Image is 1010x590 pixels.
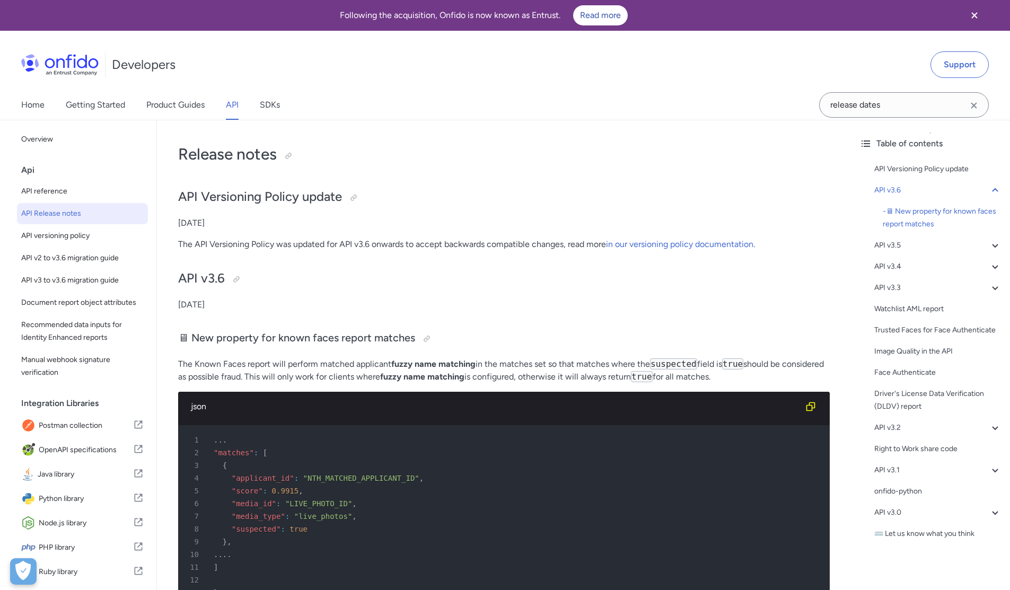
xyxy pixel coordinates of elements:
div: Cookie Preferences [10,558,37,585]
img: IconPostman collection [21,418,39,433]
p: The API Versioning Policy was updated for API v3.6 onwards to accept backwards compatible changes... [178,238,830,251]
img: IconNode.js library [21,516,39,531]
a: Document report object attributes [17,292,148,313]
span: "media_id" [232,499,276,508]
span: , [298,487,303,495]
a: Recommended data inputs for Identity Enhanced reports [17,314,148,348]
a: IconOpenAPI specificationsOpenAPI specifications [17,438,148,462]
span: API v3 to v3.6 migration guide [21,274,144,287]
div: json [191,400,800,413]
span: API reference [21,185,144,198]
img: IconJava library [21,467,38,482]
a: onfido-python [874,485,1002,498]
span: : [280,525,285,533]
a: API [226,90,239,120]
a: API v3.6 [874,184,1002,197]
span: "media_type" [232,512,285,521]
a: Face Authenticate [874,366,1002,379]
span: : [285,512,289,521]
h3: 🖥 New property for known faces report matches [178,330,830,347]
span: true [289,525,308,533]
span: 12 [182,574,206,586]
a: API v3.4 [874,260,1002,273]
div: Api [21,160,152,181]
img: IconPHP library [21,540,39,555]
span: 5 [182,485,206,497]
button: Copy code snippet button [800,396,821,417]
div: - 🖥 New property for known faces report matches [883,205,1002,231]
span: API v2 to v3.6 migration guide [21,252,144,265]
a: IconPHP libraryPHP library [17,536,148,559]
a: Trusted Faces for Face Authenticate [874,324,1002,337]
a: Home [21,90,45,120]
span: "score" [232,487,263,495]
span: API versioning policy [21,230,144,242]
a: API v3.1 [874,464,1002,477]
a: Support [930,51,989,78]
p: The Known Faces report will perform matched applicant in the matches set so that matches where th... [178,358,830,383]
a: Image Quality in the API [874,345,1002,358]
div: API v3.5 [874,239,1002,252]
a: Read more [573,5,628,25]
a: API reference [17,181,148,202]
a: IconJava libraryJava library [17,463,148,486]
img: Onfido Logo [21,54,99,75]
span: Postman collection [39,418,133,433]
a: API versioning policy [17,225,148,246]
span: 1 [182,434,206,446]
a: API v3.0 [874,506,1002,519]
span: Python library [39,491,133,506]
span: 4 [182,472,206,485]
a: -🖥 New property for known faces report matches [883,205,1002,231]
span: 0.9915 [272,487,299,495]
a: Right to Work share code [874,443,1002,455]
span: 7 [182,510,206,523]
span: .... [214,550,232,559]
a: API v3.2 [874,421,1002,434]
a: IconPostman collectionPostman collection [17,414,148,437]
span: ] [214,563,218,571]
span: Document report object attributes [21,296,144,309]
span: ... [214,436,227,444]
span: 6 [182,497,206,510]
span: 9 [182,535,206,548]
h2: API v3.6 [178,270,830,288]
input: Onfido search input field [819,92,989,118]
a: IconPython libraryPython library [17,487,148,510]
span: Manual webhook signature verification [21,354,144,379]
span: Java library [38,467,133,482]
button: Open Preferences [10,558,37,585]
svg: Clear search field button [968,99,980,112]
a: API v3.3 [874,281,1002,294]
strong: fuzzy name matching [380,372,464,382]
a: in our versioning policy documentation [606,239,753,249]
a: IconRuby libraryRuby library [17,560,148,584]
a: ⌨️ Let us know what you think [874,527,1002,540]
span: 2 [182,446,206,459]
a: Driver's License Data Verification (DLDV) report [874,388,1002,413]
a: API Versioning Policy update [874,163,1002,175]
h1: Release notes [178,144,830,165]
span: [ [263,448,267,457]
span: { [223,461,227,470]
code: suspected [650,358,697,369]
div: Integration Libraries [21,393,152,414]
span: , [352,512,356,521]
h2: API Versioning Policy update [178,188,830,206]
a: Getting Started [66,90,125,120]
a: Watchlist AML report [874,303,1002,315]
span: : [263,487,267,495]
a: API Release notes [17,203,148,224]
span: : [254,448,258,457]
span: OpenAPI specifications [39,443,133,457]
span: : [294,474,298,482]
